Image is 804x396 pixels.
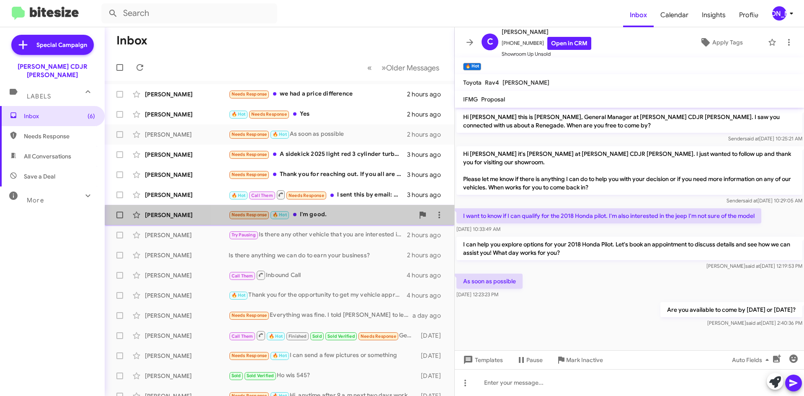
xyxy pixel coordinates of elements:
[88,112,95,120] span: (6)
[145,150,229,159] div: [PERSON_NAME]
[229,129,407,139] div: As soon as possible
[145,251,229,259] div: [PERSON_NAME]
[417,352,448,360] div: [DATE]
[502,37,591,50] span: [PHONE_NUMBER]
[229,210,414,220] div: I'm good.
[728,135,802,142] span: Sender [DATE] 10:25:21 AM
[273,132,287,137] span: 🔥 Hot
[229,330,417,341] div: Getting the repair bill in the next day or so and will send, hoping you can help me out with the ...
[743,197,758,204] span: said at
[24,132,95,140] span: Needs Response
[407,271,448,280] div: 4 hours ago
[289,193,324,198] span: Needs Response
[487,35,493,49] span: C
[502,50,591,58] span: Showroom Up Unsold
[327,334,355,339] span: Sold Verified
[456,226,500,232] span: [DATE] 10:33:49 AM
[11,35,94,55] a: Special Campaign
[732,3,765,27] a: Profile
[145,271,229,280] div: [PERSON_NAME]
[407,191,448,199] div: 3 hours ago
[732,352,772,368] span: Auto Fields
[145,231,229,239] div: [PERSON_NAME]
[232,172,267,177] span: Needs Response
[455,352,510,368] button: Templates
[229,270,407,280] div: Inbound Call
[145,191,229,199] div: [PERSON_NAME]
[412,311,448,320] div: a day ago
[725,352,779,368] button: Auto Fields
[381,62,386,73] span: »
[232,313,267,318] span: Needs Response
[269,334,283,339] span: 🔥 Hot
[461,352,503,368] span: Templates
[229,371,417,380] div: Ho wis 545?
[232,193,246,198] span: 🔥 Hot
[502,79,549,86] span: [PERSON_NAME]
[623,3,654,27] a: Inbox
[273,353,287,358] span: 🔥 Hot
[145,211,229,219] div: [PERSON_NAME]
[407,291,448,300] div: 4 hours ago
[407,251,448,259] div: 2 hours ago
[510,352,549,368] button: Pause
[746,320,761,326] span: said at
[229,230,407,240] div: Is there any other vehicle that you are interested in?
[289,334,307,339] span: Finished
[765,6,795,21] button: [PERSON_NAME]
[502,27,591,37] span: [PERSON_NAME]
[707,320,802,326] span: [PERSON_NAME] [DATE] 2:40:36 PM
[407,110,448,119] div: 2 hours ago
[456,208,761,223] p: I want to know if I can qualify for the 2018 Honda pilot. I'm also interested in the jeep I'm not...
[547,37,591,50] a: Open in CRM
[312,334,322,339] span: Sold
[407,171,448,179] div: 3 hours ago
[660,302,802,317] p: Are you available to come by [DATE] or [DATE]?
[727,197,802,204] span: Sender [DATE] 10:29:05 AM
[24,172,55,181] span: Save a Deal
[712,35,743,50] span: Apply Tags
[229,150,407,159] div: A sidekick 2025 light red 3 cylinder turbo run some numbers with air Ford Edge
[456,274,523,289] p: As soon as possible
[407,231,448,239] div: 2 hours ago
[367,62,372,73] span: «
[386,63,439,72] span: Older Messages
[456,237,802,260] p: I can help you explore options for your 2018 Honda Pilot. Let's book an appointment to discuss de...
[526,352,543,368] span: Pause
[362,59,377,76] button: Previous
[407,90,448,98] div: 2 hours ago
[229,170,407,179] div: Thank you for reaching out. If you all are not willing to come down on the price, then I'll pass.
[251,193,273,198] span: Call Them
[232,373,241,378] span: Sold
[232,232,256,238] span: Try Pausing
[229,351,417,360] div: I can send a few pictures or something
[654,3,695,27] a: Calendar
[695,3,732,27] a: Insights
[232,212,267,217] span: Needs Response
[407,130,448,139] div: 2 hours ago
[417,331,448,340] div: [DATE]
[145,311,229,320] div: [PERSON_NAME]
[24,112,95,120] span: Inbox
[363,59,444,76] nav: Page navigation example
[145,130,229,139] div: [PERSON_NAME]
[232,292,246,298] span: 🔥 Hot
[145,372,229,380] div: [PERSON_NAME]
[463,96,478,103] span: IFMG
[417,372,448,380] div: [DATE]
[229,109,407,119] div: Yes
[456,291,498,298] span: [DATE] 12:23:23 PM
[229,311,412,320] div: Everything was fine. I told [PERSON_NAME] to let me know if another option comes in. I wasnt inte...
[678,35,764,50] button: Apply Tags
[456,146,802,195] p: Hi [PERSON_NAME] it's [PERSON_NAME] at [PERSON_NAME] CDJR [PERSON_NAME]. I just wanted to follow ...
[251,111,287,117] span: Needs Response
[456,109,802,133] p: Hi [PERSON_NAME] this is [PERSON_NAME], General Manager at [PERSON_NAME] CDJR [PERSON_NAME]. I sa...
[145,291,229,300] div: [PERSON_NAME]
[232,334,253,339] span: Call Them
[145,352,229,360] div: [PERSON_NAME]
[145,110,229,119] div: [PERSON_NAME]
[247,373,274,378] span: Sold Verified
[745,263,760,269] span: said at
